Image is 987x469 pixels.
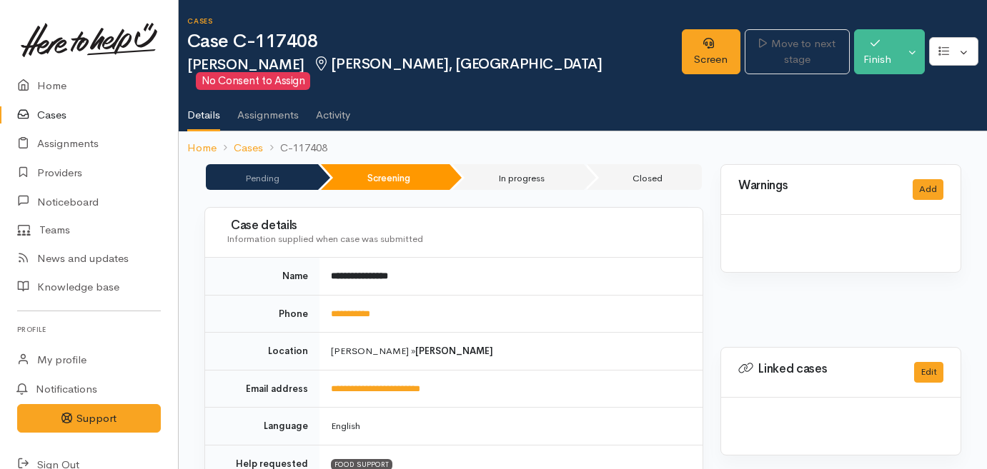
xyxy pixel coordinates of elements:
[17,320,161,339] h6: Profile
[179,131,987,165] nav: breadcrumb
[682,29,740,74] a: Screen
[913,179,943,200] button: Add
[187,56,682,91] h2: [PERSON_NAME]
[452,164,584,190] li: In progress
[196,72,310,90] span: No Consent to Assign
[319,408,703,445] td: English
[234,140,263,156] a: Cases
[914,362,943,383] button: Edit
[205,408,319,445] td: Language
[587,164,702,190] li: Closed
[187,17,682,25] h6: Cases
[227,219,685,233] h3: Case details
[187,31,682,52] h1: Case C-117408
[205,295,319,333] td: Phone
[313,55,602,73] span: [PERSON_NAME], [GEOGRAPHIC_DATA]
[854,29,901,74] button: Finish
[205,333,319,370] td: Location
[263,140,327,156] li: C-117408
[331,345,493,357] span: [PERSON_NAME] »
[205,370,319,408] td: Email address
[745,29,850,74] a: Move to next stage
[321,164,449,190] li: Screening
[316,90,350,130] a: Activity
[187,140,217,156] a: Home
[415,345,493,357] b: [PERSON_NAME]
[738,179,896,193] h3: Warnings
[206,164,318,190] li: Pending
[205,258,319,295] td: Name
[187,90,220,131] a: Details
[17,404,161,433] button: Support
[738,362,897,376] h3: Linked cases
[237,90,299,130] a: Assignments
[227,232,685,246] div: Information supplied when case was submitted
